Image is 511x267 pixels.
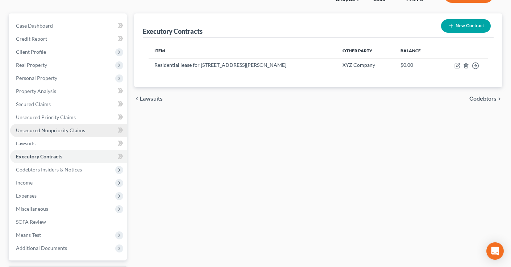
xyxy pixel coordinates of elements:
[16,88,56,94] span: Property Analysis
[395,58,436,72] td: $0.00
[16,23,53,29] span: Case Dashboard
[16,49,46,55] span: Client Profile
[16,153,62,159] span: Executory Contracts
[337,58,395,72] td: XYZ Company
[16,75,57,81] span: Personal Property
[441,19,491,33] button: New Contract
[10,85,127,98] a: Property Analysis
[395,44,436,58] th: Balance
[497,96,502,102] i: chevron_right
[134,96,163,102] button: chevron_left Lawsuits
[16,206,48,212] span: Miscellaneous
[143,27,203,36] div: Executory Contracts
[10,19,127,32] a: Case Dashboard
[149,58,337,72] td: Residential lease for [STREET_ADDRESS][PERSON_NAME]
[134,96,140,102] i: chevron_left
[16,140,36,146] span: Lawsuits
[16,36,47,42] span: Credit Report
[16,101,51,107] span: Secured Claims
[149,44,337,58] th: Item
[337,44,395,58] th: Other Party
[16,232,41,238] span: Means Test
[10,111,127,124] a: Unsecured Priority Claims
[140,96,163,102] span: Lawsuits
[486,242,504,260] div: Open Intercom Messenger
[16,114,76,120] span: Unsecured Priority Claims
[16,166,82,173] span: Codebtors Insiders & Notices
[469,96,502,102] button: Codebtors chevron_right
[10,150,127,163] a: Executory Contracts
[16,219,46,225] span: SOFA Review
[10,32,127,45] a: Credit Report
[16,127,85,133] span: Unsecured Nonpriority Claims
[16,193,37,199] span: Expenses
[16,245,67,251] span: Additional Documents
[16,179,33,186] span: Income
[469,96,497,102] span: Codebtors
[10,124,127,137] a: Unsecured Nonpriority Claims
[10,98,127,111] a: Secured Claims
[10,215,127,228] a: SOFA Review
[16,62,47,68] span: Real Property
[10,137,127,150] a: Lawsuits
